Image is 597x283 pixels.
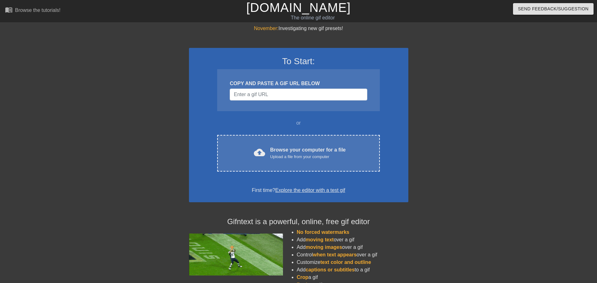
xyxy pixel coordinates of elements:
[320,260,371,265] span: text color and outline
[189,217,408,226] h4: Gifntext is a powerful, online, free gif editor
[270,154,346,160] div: Upload a file from your computer
[15,8,60,13] div: Browse the tutorials!
[270,146,346,160] div: Browse your computer for a file
[5,6,60,16] a: Browse the tutorials!
[306,267,354,272] span: captions or subtitles
[275,188,345,193] a: Explore the editor with a test gif
[297,244,408,251] li: Add over a gif
[202,14,423,22] div: The online gif editor
[297,229,349,235] span: No forced watermarks
[306,244,342,250] span: moving images
[246,1,351,14] a: [DOMAIN_NAME]
[189,25,408,32] div: Investigating new gif presets!
[230,89,367,100] input: Username
[189,234,283,275] img: football_small.gif
[254,26,278,31] span: November:
[297,274,408,281] li: a gif
[306,237,334,242] span: moving text
[297,266,408,274] li: Add to a gif
[297,275,308,280] span: Crop
[197,187,400,194] div: First time?
[205,119,392,127] div: or
[197,56,400,67] h3: To Start:
[513,3,594,15] button: Send Feedback/Suggestion
[297,251,408,259] li: Control over a gif
[297,236,408,244] li: Add over a gif
[5,6,13,13] span: menu_book
[518,5,589,13] span: Send Feedback/Suggestion
[254,147,265,158] span: cloud_upload
[230,80,367,87] div: COPY AND PASTE A GIF URL BELOW
[313,252,357,257] span: when text appears
[297,259,408,266] li: Customize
